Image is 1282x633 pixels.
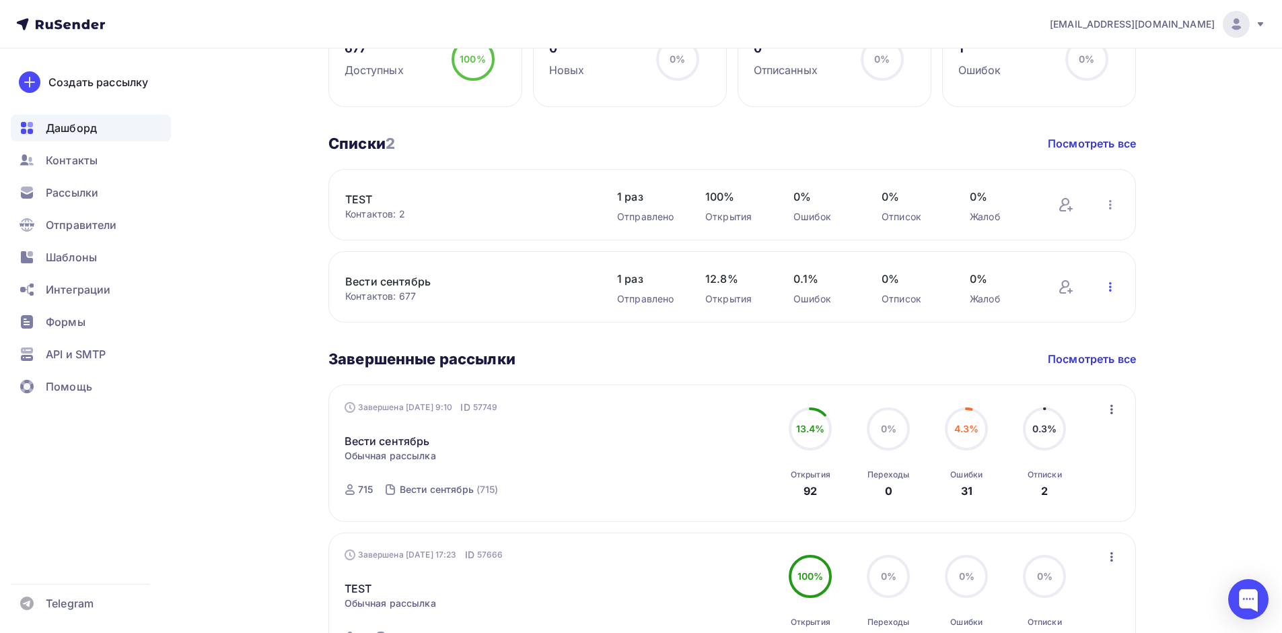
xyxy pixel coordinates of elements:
[358,483,373,496] div: 715
[328,134,395,153] h3: Списки
[477,548,503,562] span: 57666
[345,290,590,303] div: Контактов: 677
[970,189,1031,205] span: 0%
[460,53,486,65] span: 100%
[11,179,171,206] a: Рассылки
[345,580,372,597] a: TEST
[345,273,574,290] a: Вести сентябрь
[670,53,685,65] span: 0%
[793,210,855,224] div: Ошибок
[793,292,855,306] div: Ошибок
[754,62,818,78] div: Отписанных
[345,597,436,610] span: Обычная рассылка
[1048,135,1136,152] a: Посмотреть все
[797,570,824,582] span: 100%
[1028,617,1062,628] div: Отписки
[476,483,499,496] div: (715)
[867,469,909,480] div: Переходы
[885,483,892,499] div: 0
[1041,483,1048,499] div: 2
[705,292,767,306] div: Открытия
[950,617,983,628] div: Ошибки
[328,349,515,368] h3: Завершенные рассылки
[398,479,500,500] a: Вести сентябрь (715)
[959,570,974,582] span: 0%
[882,292,943,306] div: Отписок
[48,74,148,90] div: Создать рассылку
[345,191,574,207] a: TEST
[791,617,830,628] div: Открытия
[961,483,972,499] div: 31
[954,423,979,434] span: 4.3%
[881,570,896,582] span: 0%
[791,469,830,480] div: Открытия
[46,346,106,362] span: API и SMTP
[1048,351,1136,367] a: Посмотреть все
[46,249,97,265] span: Шаблоны
[46,314,85,330] span: Формы
[46,152,98,168] span: Контакты
[46,378,92,395] span: Помощь
[46,595,94,611] span: Telegram
[793,189,855,205] span: 0%
[1037,570,1053,582] span: 0%
[617,271,678,287] span: 1 раз
[11,147,171,174] a: Контакты
[882,189,943,205] span: 0%
[617,189,678,205] span: 1 раз
[617,292,678,306] div: Отправлено
[345,449,436,463] span: Обычная рассылка
[970,210,1031,224] div: Жалоб
[465,548,474,562] span: ID
[345,62,404,78] div: Доступных
[882,271,943,287] span: 0%
[1079,53,1094,65] span: 0%
[345,548,503,562] div: Завершена [DATE] 17:23
[46,217,117,233] span: Отправители
[1050,18,1215,31] span: [EMAIL_ADDRESS][DOMAIN_NAME]
[345,207,590,221] div: Контактов: 2
[1028,469,1062,480] div: Отписки
[705,271,767,287] span: 12.8%
[1032,423,1057,434] span: 0.3%
[1050,11,1266,38] a: [EMAIL_ADDRESS][DOMAIN_NAME]
[460,401,470,414] span: ID
[345,401,498,414] div: Завершена [DATE] 9:10
[882,210,943,224] div: Отписок
[950,469,983,480] div: Ошибки
[46,185,98,201] span: Рассылки
[796,423,825,434] span: 13.4%
[386,135,395,152] span: 2
[705,189,767,205] span: 100%
[345,433,430,449] a: Вести сентябрь
[46,281,110,298] span: Интеграции
[549,62,585,78] div: Новых
[473,401,498,414] span: 57749
[970,271,1031,287] span: 0%
[617,210,678,224] div: Отправлено
[11,211,171,238] a: Отправители
[958,62,1001,78] div: Ошибок
[46,120,97,136] span: Дашборд
[11,244,171,271] a: Шаблоны
[400,483,474,496] div: Вести сентябрь
[970,292,1031,306] div: Жалоб
[881,423,896,434] span: 0%
[804,483,817,499] div: 92
[705,210,767,224] div: Открытия
[793,271,855,287] span: 0.1%
[874,53,890,65] span: 0%
[11,308,171,335] a: Формы
[867,617,909,628] div: Переходы
[11,114,171,141] a: Дашборд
